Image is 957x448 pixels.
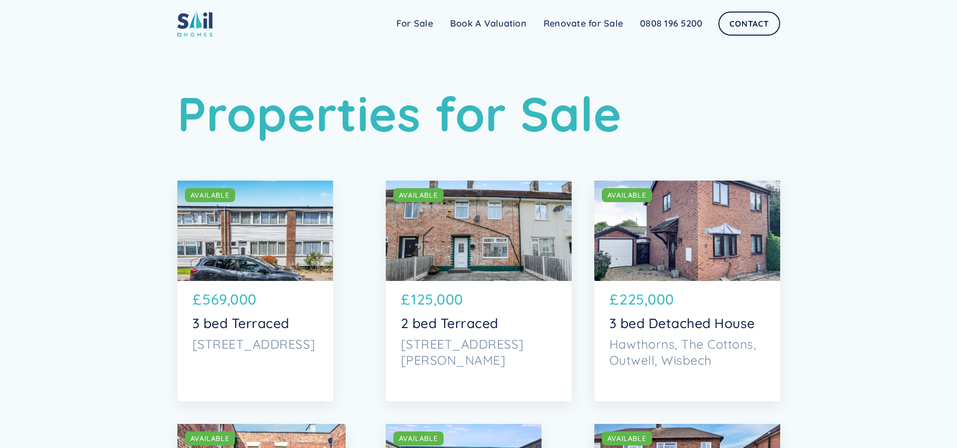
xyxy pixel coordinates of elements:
p: 3 bed Detached House [609,315,765,331]
a: Book A Valuation [442,14,535,34]
p: 569,000 [202,288,257,310]
div: AVAILABLE [190,433,230,443]
a: AVAILABLE£569,0003 bed Terraced[STREET_ADDRESS] [177,181,333,401]
a: Contact [718,12,780,36]
a: For Sale [388,14,442,34]
div: AVAILABLE [399,433,438,443]
img: sail home logo colored [177,10,212,37]
a: Renovate for Sale [535,14,631,34]
p: £ [192,288,202,310]
div: AVAILABLE [607,190,647,200]
p: £ [609,288,619,310]
div: AVAILABLE [607,433,647,443]
div: AVAILABLE [399,190,438,200]
p: £ [401,288,410,310]
p: 125,000 [411,288,463,310]
p: 2 bed Terraced [401,315,557,331]
h1: Properties for Sale [177,85,780,142]
a: 0808 196 5200 [631,14,711,34]
p: [STREET_ADDRESS] [192,336,318,352]
p: 225,000 [619,288,674,310]
a: AVAILABLE£125,0002 bed Terraced[STREET_ADDRESS][PERSON_NAME] [386,181,572,401]
div: AVAILABLE [190,190,230,200]
p: Hawthorns, The Cottons, Outwell, Wisbech [609,336,765,368]
p: [STREET_ADDRESS][PERSON_NAME] [401,336,557,368]
p: 3 bed Terraced [192,315,318,331]
a: AVAILABLE£225,0003 bed Detached HouseHawthorns, The Cottons, Outwell, Wisbech [594,181,780,401]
